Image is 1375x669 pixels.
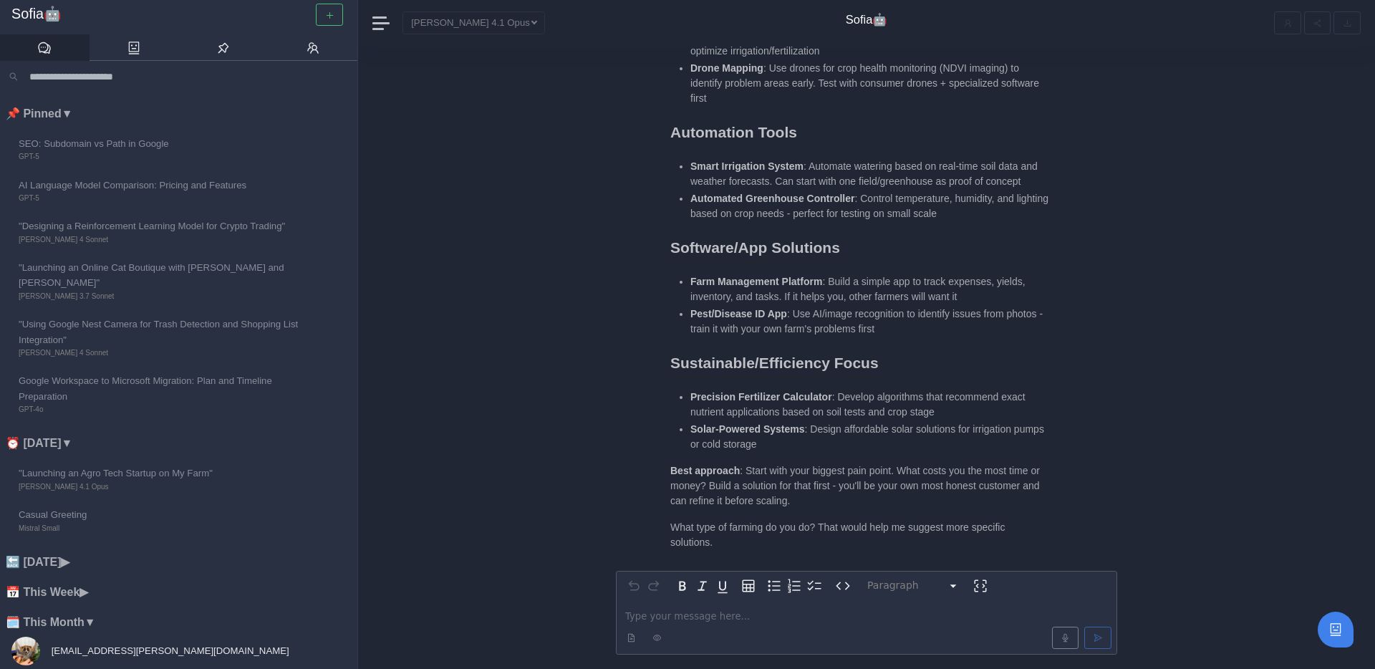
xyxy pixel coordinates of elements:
button: Italic [693,576,713,596]
li: 🔙 [DATE] ▶ [6,553,357,572]
strong: Automation Tools [670,124,797,140]
button: Inline code format [833,576,853,596]
span: [PERSON_NAME] 4.1 Opus [19,481,307,493]
div: editable markdown [617,600,1116,654]
span: "Launching an Online Cat Boutique with [PERSON_NAME] and [PERSON_NAME]" [19,260,307,291]
span: "Designing a Reinforcement Learning Model for Crypto Trading" [19,218,307,234]
div: toggle group [764,576,824,596]
li: 📌 Pinned ▼ [6,105,357,123]
li: : Develop algorithms that recommend exact nutrient applications based on soil tests and crop stage [690,390,1050,420]
li: : Automate watering based on real-time soil data and weather forecasts. Can start with one field/... [690,159,1050,189]
span: Google Workspace to Microsoft Migration: Plan and Timeline Preparation [19,373,307,404]
p: : Start with your biggest pain point. What costs you the most time or money? Build a solution for... [670,463,1050,509]
strong: Farm Management Platform [690,276,822,287]
li: : Design affordable solar solutions for irrigation pumps or cold storage [690,422,1050,452]
button: Underline [713,576,733,596]
span: "Using Google Nest Camera for Trash Detection and Shopping List Integration" [19,317,307,347]
button: Block type [862,576,965,596]
span: "Launching an Agro Tech Startup on My Farm" [19,466,307,481]
strong: Software/App Solutions [670,239,840,256]
strong: Best approach [670,465,740,476]
li: : Build a simple app to track expenses, yields, inventory, and tasks. If it helps you, other farm... [690,274,1050,304]
span: [EMAIL_ADDRESS][PERSON_NAME][DOMAIN_NAME] [49,645,289,656]
span: [PERSON_NAME] 4 Sonnet [19,347,307,359]
strong: Pest/Disease ID App [690,308,787,319]
button: Bold [672,576,693,596]
input: Search conversations [24,67,349,87]
p: What type of farming do you do? That would help me suggest more specific solutions. [670,520,1050,550]
a: Sofia🤖 [11,6,346,23]
span: Casual Greeting [19,507,307,522]
strong: Automated Greenhouse Controller [690,193,854,204]
button: Bulleted list [764,576,784,596]
span: [PERSON_NAME] 3.7 Sonnet [19,291,307,302]
span: AI Language Model Comparison: Pricing and Features [19,178,307,193]
strong: Solar-Powered Systems [690,423,805,435]
button: Check list [804,576,824,596]
button: Numbered list [784,576,804,596]
li: : Use drones for crop health monitoring (NDVI imaging) to identify problem areas early. Test with... [690,61,1050,106]
strong: Precision Fertilizer Calculator [690,391,832,403]
li: 📅 This Week ▶ [6,583,357,602]
li: ⏰ [DATE] ▼ [6,434,357,453]
span: SEO: Subdomain vs Path in Google [19,136,307,151]
span: GPT-5 [19,193,307,204]
span: GPT-5 [19,151,307,163]
span: GPT-4o [19,404,307,415]
span: [PERSON_NAME] 4 Sonnet [19,234,307,246]
li: : Use AI/image recognition to identify issues from photos - train it with your own farm's problem... [690,307,1050,337]
strong: Sustainable/Efficiency Focus [670,355,879,371]
strong: Drone Mapping [690,62,763,74]
h4: Sofia🤖 [846,13,888,27]
strong: Smart Irrigation System [690,160,804,172]
li: : Control temperature, humidity, and lighting based on crop needs - perfect for testing on small ... [690,191,1050,221]
span: Mistral Small [19,523,307,534]
li: 🗓️ This Month ▼ [6,613,357,632]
